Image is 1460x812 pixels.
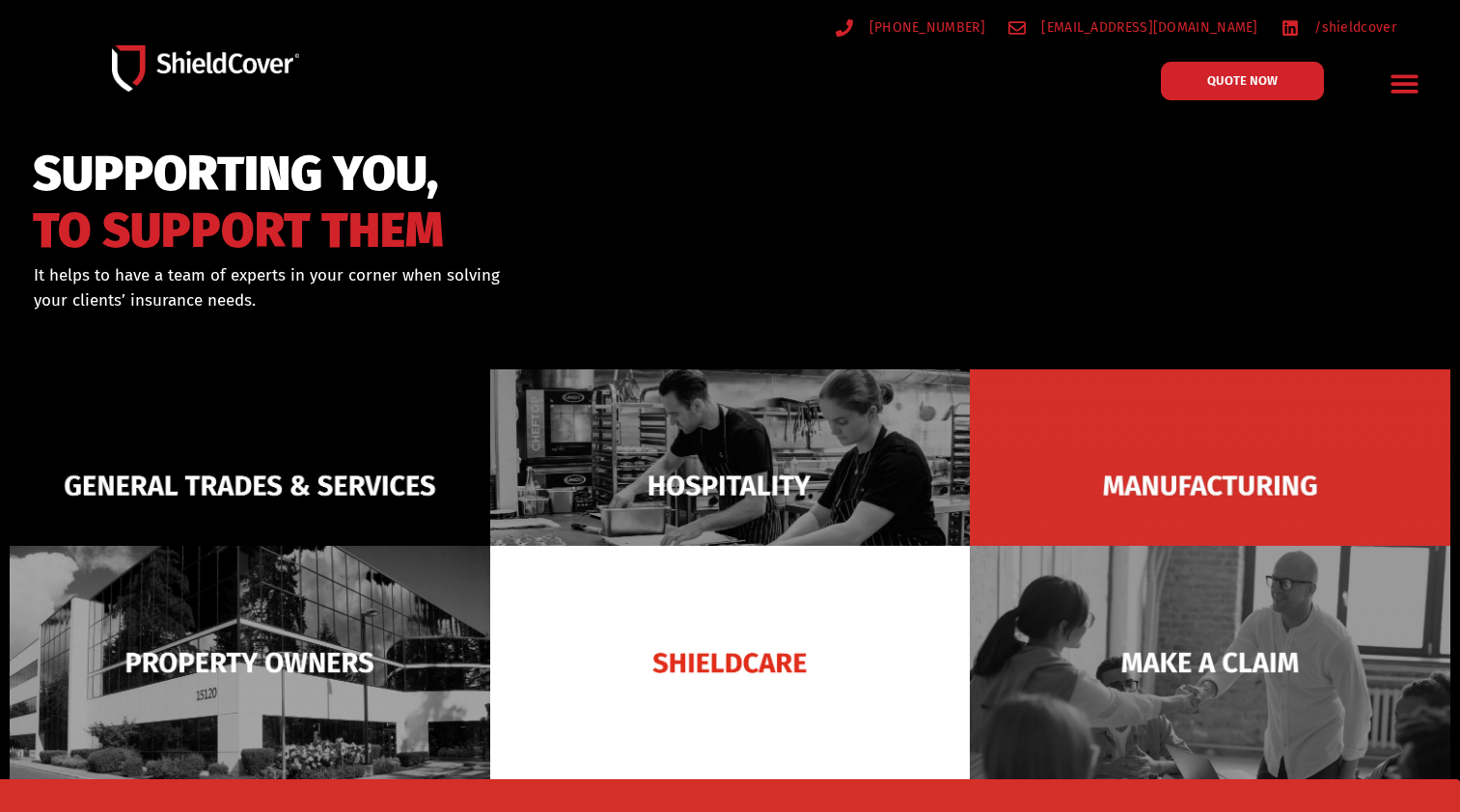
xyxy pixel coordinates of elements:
div: It helps to have a team of experts in your corner when solving [34,263,822,312]
p: your clients’ insurance needs. [34,288,822,313]
a: [EMAIL_ADDRESS][DOMAIN_NAME] [1008,15,1258,40]
img: Shield-Cover-Underwriting-Australia-logo-full [112,45,299,92]
span: QUOTE NOW [1207,74,1278,87]
span: [PHONE_NUMBER] [865,15,985,40]
a: QUOTE NOW [1161,62,1324,100]
span: [EMAIL_ADDRESS][DOMAIN_NAME] [1036,15,1257,40]
a: [PHONE_NUMBER] [836,15,985,40]
div: Menu Toggle [1382,61,1427,106]
span: /shieldcover [1309,15,1396,40]
a: /shieldcover [1281,15,1396,40]
span: SUPPORTING YOU, [33,154,444,194]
